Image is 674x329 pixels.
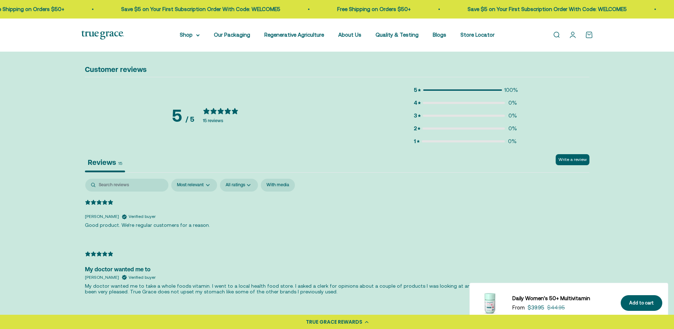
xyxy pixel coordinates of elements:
button: Write a review, opens in a new tab [556,154,589,165]
div: 5 star review [85,199,113,208]
p: Save $5 on Your First Subscription Order With Code: WELCOME5 [215,5,374,14]
span: 0 % [507,111,517,120]
div: 0 reviews with 2 stars0% [414,124,517,133]
div: 0 reviews with 1 stars0% [414,137,517,146]
span: 1 [414,137,416,146]
div: My doctor wanted me to [85,265,589,274]
a: Blogs [433,32,446,38]
div: 15 reviews with 5 stars [423,89,502,91]
a: Free Shipping on Orders $50+ [85,6,158,12]
span: Verified buyer [129,274,156,281]
span: 0 % [507,124,517,133]
span: Verified buyer [129,213,156,220]
a: Our Packaging [214,32,250,38]
div: 0 reviews with 3 stars [423,115,505,117]
div: [PERSON_NAME] [85,213,119,220]
sale-price: $39.95 [528,303,544,312]
div: 15 reviews [203,118,246,124]
div: 5 [172,105,182,126]
span: From [512,304,525,312]
p: My doctor wanted me to take a whole foods vitamin. I went to a local health food store. I asked a... [85,283,589,294]
compare-at-price: $44.95 [547,303,565,312]
img: Daily Women's 50+ Multivitamin [475,289,504,317]
h2: Customer reviews [85,65,589,77]
select: Filter by: [220,179,258,192]
span: 2 [414,124,417,133]
div: Add to cart [629,299,654,307]
div: / 5 [185,115,194,124]
a: About Us [338,32,361,38]
div: 0 reviews with 4 stars [423,102,505,104]
div: 0 reviews with 2 stars [422,127,505,130]
span: 5 [414,86,417,94]
div: 15 reviews with 5 stars100% [414,86,517,94]
a: Quality & Testing [376,32,419,38]
a: Regenerative Agriculture [264,32,324,38]
a: Free Shipping on Orders $50+ [431,6,505,12]
span: With media [266,182,289,187]
small: 15 [118,161,122,166]
input: Search [85,179,169,192]
p: Good product. We’re regular customers for a reason. [85,222,589,228]
span: 3 [414,111,417,120]
div: 5 star review [85,251,113,259]
span: 0 % [507,99,517,107]
div: TRUE GRACE REWARDS [306,318,362,326]
button: Reviews [85,154,125,172]
div: Product Reviews and Questions tabs [85,154,125,172]
select: Sort by: [171,179,217,192]
div: 0 reviews with 4 stars0% [414,99,517,107]
div: Average rating is 5 stars [172,105,194,126]
span: 4 [414,99,417,107]
a: Daily Women's 50+ Multivitamin [512,294,612,303]
div: [PERSON_NAME] [85,274,119,281]
a: Store Locator [460,32,495,38]
summary: Shop [180,31,200,39]
button: Add to cart [621,295,662,311]
span: 100 % [504,86,517,94]
div: 0 reviews with 3 stars0% [414,111,517,120]
div: 0 reviews with 1 stars [422,140,505,142]
span: 0 % [507,137,517,146]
